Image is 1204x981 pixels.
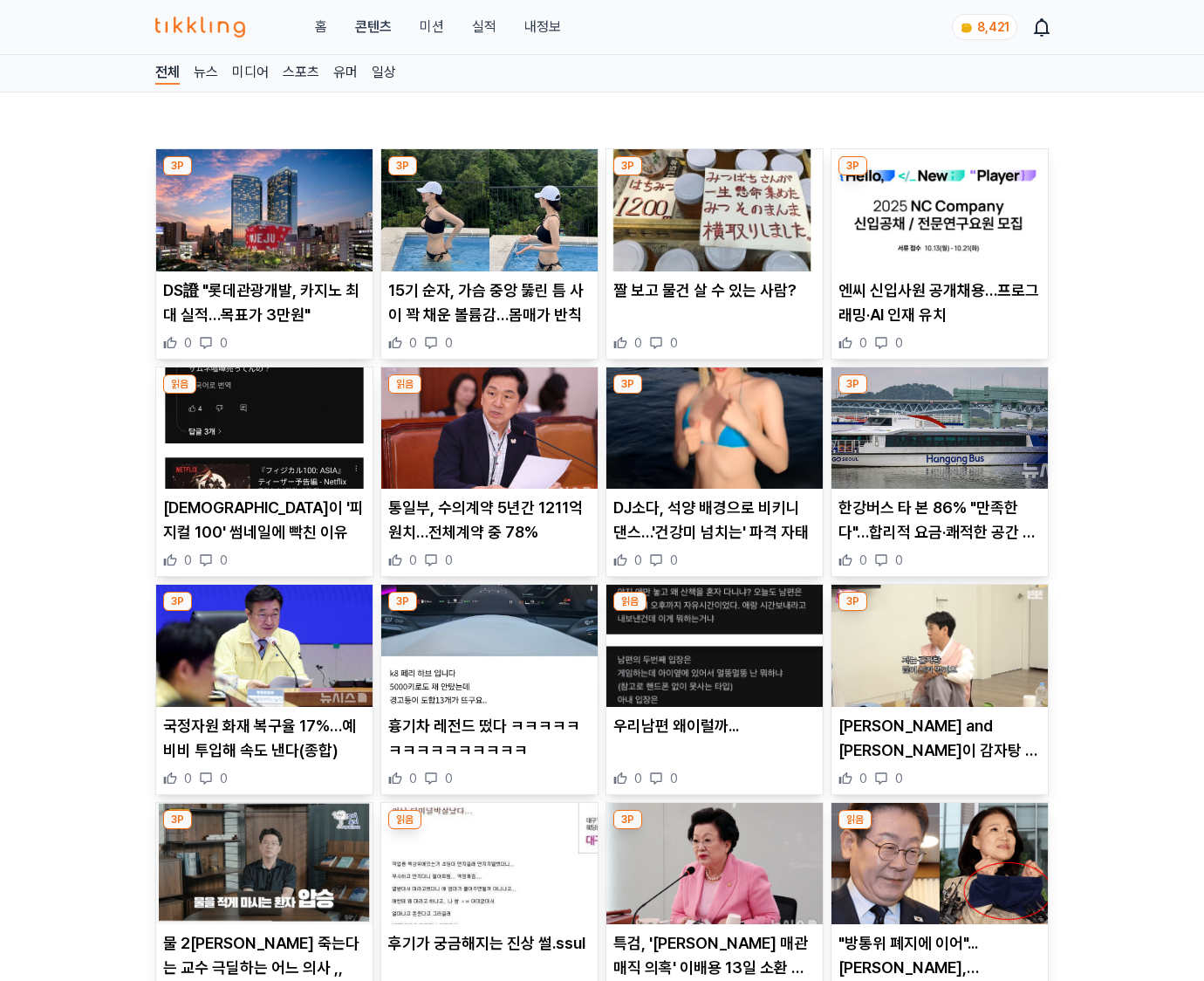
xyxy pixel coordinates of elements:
div: 3P 엔씨 신입사원 공개채용…프로그래밍·AI 인재 유치 엔씨 신입사원 공개채용…프로그래밍·AI 인재 유치 0 0 [831,148,1049,360]
span: 0 [409,552,417,569]
span: 0 [220,770,228,787]
span: 0 [859,334,867,352]
p: 우리남편 왜이럴까... [613,714,816,738]
div: 3P 한강버스 타 본 86% "만족한다"…합리적 요금·쾌적한 공간 꼽아 한강버스 타 본 86% "만족한다"…합리적 요금·쾌적한 공간 꼽아 0 0 [831,367,1049,578]
span: 0 [859,770,867,787]
div: 3P [163,156,192,175]
span: 0 [670,334,678,352]
a: 콘텐츠 [355,17,392,38]
span: 0 [445,334,453,352]
span: 0 [220,334,228,352]
img: 티끌링 [155,17,245,38]
a: 뉴스 [194,62,218,85]
div: 3P [613,374,642,394]
div: 읽음 통일부, 수의계약 5년간 1211억원치…전체계약 중 78% 통일부, 수의계약 5년간 1211억원치…전체계약 중 78% 0 0 [380,367,599,578]
p: DS證 "롯데관광개발, 카지노 최대 실적…목표가 3만원" [163,278,366,327]
div: 읽음 [613,592,646,611]
p: [PERSON_NAME] and [PERSON_NAME]이 감자탕 안먹는 이유 [838,714,1041,763]
a: 내정보 [524,17,561,38]
div: 읽음 일본인들이 '피지컬 100' 썸네일에 빡친 이유 [DEMOGRAPHIC_DATA]이 '피지컬 100' 썸네일에 빡친 이유 0 0 [155,367,373,578]
div: 3P 국정자원 화재 복구율 17%…예비비 투입해 속도 낸다(종합) 국정자원 화재 복구율 17%…예비비 투입해 속도 낸다(종합) 0 0 [155,584,373,795]
a: coin 8,421 [952,14,1014,40]
span: 0 [634,334,642,352]
span: 0 [409,334,417,352]
a: 홈 [315,17,327,38]
span: 0 [895,770,903,787]
span: 8,421 [977,20,1009,34]
a: 실적 [472,17,496,38]
div: 3P [838,156,867,175]
div: 3P DS證 "롯데관광개발, 카지노 최대 실적…목표가 3만원" DS證 "롯데관광개발, 카지노 최대 실적…목표가 3만원" 0 0 [155,148,373,360]
span: 0 [670,552,678,569]
a: 미디어 [232,62,269,85]
img: 특검, '김건희 매관매직 의혹' 이배용 13일 소환 통보 [606,803,823,925]
div: 3P [838,374,867,394]
span: 0 [220,552,228,569]
button: 미션 [420,17,444,38]
span: 0 [895,552,903,569]
span: 0 [409,770,417,787]
img: 후기가 궁금해지는 진상 썰.ssul [381,803,598,925]
img: 엔씨 신입사원 공개채용…프로그래밍·AI 인재 유치 [831,149,1048,271]
div: 3P 유재석 and 이서진이 감자탕 안먹는 이유 [PERSON_NAME] and [PERSON_NAME]이 감자탕 안먹는 이유 0 0 [831,584,1049,795]
span: 0 [445,552,453,569]
p: 통일부, 수의계약 5년간 1211억원치…전체계약 중 78% [388,496,591,545]
div: 3P 15기 순자, 가슴 중앙 뚫린 틈 사이 꽉 채운 볼륨감…몸매가 반칙 15기 순자, 가슴 중앙 뚫린 틈 사이 꽉 채운 볼륨감…몸매가 반칙 0 0 [380,148,599,360]
img: DJ소다, 석양 배경으로 비키니 댄스…'건강미 넘치는' 파격 자태 [606,367,823,490]
div: 3P 짤 보고 물건 살 수 있는 사람? 짤 보고 물건 살 수 있는 사람? 0 0 [605,148,824,360]
img: 흉기차 레전드 떴다 ㅋㅋㅋㅋㅋㅋㅋㅋㅋㅋㅋㅋㅋㅋㅋ [381,585,598,707]
div: 3P [613,156,642,175]
div: 3P [613,810,642,829]
span: 0 [184,770,192,787]
p: 국정자원 화재 복구율 17%…예비비 투입해 속도 낸다(종합) [163,714,366,763]
p: [DEMOGRAPHIC_DATA]이 '피지컬 100' 썸네일에 빡친 이유 [163,496,366,545]
img: 우리남편 왜이럴까... [606,585,823,707]
div: 읽음 [388,374,421,394]
span: 0 [670,770,678,787]
p: "방통위 폐지에 이어"...[PERSON_NAME], [PERSON_NAME]서 경찰에 긴급 체포...'수갑 찬 채 경찰서 도착' [838,931,1041,980]
p: 물 2[PERSON_NAME] 죽는다는 교수 극딜하는 어느 의사 ,, [163,931,366,980]
div: 읽음 우리남편 왜이럴까... 우리남편 왜이럴까... 0 0 [605,584,824,795]
a: 일상 [372,62,396,85]
img: 물 2리터 마시면 죽는다는 교수 극딜하는 어느 의사 ,, [156,803,373,925]
img: 15기 순자, 가슴 중앙 뚫린 틈 사이 꽉 채운 볼륨감…몸매가 반칙 [381,149,598,271]
span: 0 [895,334,903,352]
div: 3P [838,592,867,611]
p: 15기 순자, 가슴 중앙 뚫린 틈 사이 꽉 채운 볼륨감…몸매가 반칙 [388,278,591,327]
div: 3P 흉기차 레전드 떴다 ㅋㅋㅋㅋㅋㅋㅋㅋㅋㅋㅋㅋㅋㅋㅋ 흉기차 레전드 떴다 ㅋㅋㅋㅋㅋㅋㅋㅋㅋㅋㅋㅋㅋㅋㅋ 0 0 [380,584,599,795]
img: 유재석 and 이서진이 감자탕 안먹는 이유 [831,585,1048,707]
img: 국정자원 화재 복구율 17%…예비비 투입해 속도 낸다(종합) [156,585,373,707]
div: 3P [163,592,192,611]
div: 읽음 [388,810,421,829]
p: 짤 보고 물건 살 수 있는 사람? [613,278,816,303]
p: 엔씨 신입사원 공개채용…프로그래밍·AI 인재 유치 [838,278,1041,327]
span: 0 [184,552,192,569]
a: 스포츠 [283,62,319,85]
img: 한강버스 타 본 86% "만족한다"…합리적 요금·쾌적한 공간 꼽아 [831,367,1048,490]
p: 흉기차 레전드 떴다 ㅋㅋㅋㅋㅋㅋㅋㅋㅋㅋㅋㅋㅋㅋㅋ [388,714,591,763]
img: coin [960,21,974,35]
span: 0 [184,334,192,352]
img: "방통위 폐지에 이어"...이진숙, 자택서 경찰에 긴급 체포...'수갑 찬 채 경찰서 도착' [831,803,1048,925]
span: 0 [634,770,642,787]
img: DS證 "롯데관광개발, 카지노 최대 실적…목표가 3만원" [156,149,373,271]
p: 후기가 궁금해지는 진상 썰.ssul [388,931,591,956]
a: 전체 [155,62,180,85]
a: 유머 [333,62,358,85]
img: 일본인들이 '피지컬 100' 썸네일에 빡친 이유 [156,367,373,490]
img: 통일부, 수의계약 5년간 1211억원치…전체계약 중 78% [381,367,598,490]
div: 3P [388,156,417,175]
div: 3P DJ소다, 석양 배경으로 비키니 댄스…'건강미 넘치는' 파격 자태 DJ소다, 석양 배경으로 비키니 댄스…'건강미 넘치는' 파격 자태 0 0 [605,367,824,578]
p: 한강버스 타 본 86% "만족한다"…합리적 요금·쾌적한 공간 꼽아 [838,496,1041,545]
div: 읽음 [838,810,872,829]
div: 3P [163,810,192,829]
div: 읽음 [163,374,196,394]
img: 짤 보고 물건 살 수 있는 사람? [606,149,823,271]
span: 0 [859,552,867,569]
p: DJ소다, 석양 배경으로 비키니 댄스…'건강미 넘치는' 파격 자태 [613,496,816,545]
span: 0 [634,552,642,569]
span: 0 [445,770,453,787]
p: 특검, '[PERSON_NAME] 매관매직 의혹' 이배용 13일 소환 통보 [613,931,816,980]
div: 3P [388,592,417,611]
